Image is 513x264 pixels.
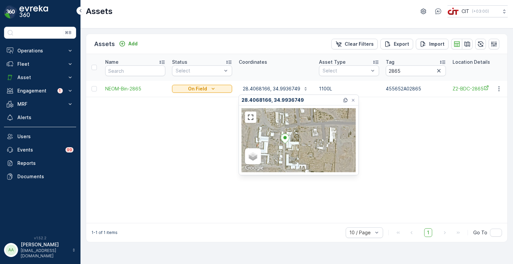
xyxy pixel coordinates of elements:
[319,59,346,65] p: Asset Type
[453,85,513,92] a: Z2-BDC-2865
[416,39,449,49] button: Import
[345,41,374,47] p: Clear Filters
[319,85,379,92] p: 1100L
[17,133,73,140] p: Users
[17,61,63,67] p: Fleet
[424,228,432,237] span: 1
[448,8,459,15] img: cit-logo_pOk6rL0.png
[4,97,76,111] button: MRF
[17,114,73,121] p: Alerts
[394,41,409,47] p: Export
[453,59,490,65] p: Location Details
[17,101,63,107] p: MRF
[92,230,118,235] p: 1-1 of 1 items
[243,164,265,172] img: Google
[172,85,232,93] button: On Field
[380,39,413,49] button: Export
[92,86,97,91] div: Toggle Row Selected
[241,97,304,103] p: 28.4068166, 34.9936749
[86,6,113,17] p: Assets
[239,59,267,65] p: Coordinates
[245,112,255,122] a: View Fullscreen
[21,241,69,248] p: [PERSON_NAME]
[176,67,222,74] p: Select
[4,157,76,170] a: Reports
[6,245,16,255] div: AA
[17,47,63,54] p: Operations
[472,9,489,14] p: ( +03:00 )
[4,241,76,259] button: AA[PERSON_NAME][EMAIL_ADDRESS][DOMAIN_NAME]
[128,40,138,47] p: Add
[429,41,445,47] p: Import
[4,111,76,124] a: Alerts
[105,85,165,92] a: NEOM-Bin-2865
[21,248,69,259] p: [EMAIL_ADDRESS][DOMAIN_NAME]
[105,65,165,76] input: Search
[331,39,378,49] button: Clear Filters
[245,149,260,164] a: Layers
[17,147,61,153] p: Events
[188,85,207,92] p: On Field
[243,164,265,172] a: Open this area in Google Maps (opens a new window)
[462,8,469,15] p: CIT
[323,67,369,74] p: Select
[67,147,72,153] p: 99
[4,57,76,71] button: Fleet
[17,173,73,180] p: Documents
[17,87,53,94] p: Engagement
[4,84,76,97] button: Engagement1
[4,44,76,57] button: Operations
[17,160,73,167] p: Reports
[4,236,76,240] span: v 1.52.2
[4,5,17,19] img: logo
[65,30,71,35] p: ⌘B
[105,59,119,65] p: Name
[473,229,487,236] span: Go To
[94,39,115,49] p: Assets
[172,59,187,65] p: Status
[4,170,76,183] a: Documents
[17,74,63,81] p: Asset
[19,5,48,19] img: logo_dark-DEwI_e13.png
[239,83,312,94] button: 28.4068166, 34.9936749
[116,40,140,48] button: Add
[448,5,508,17] button: CIT(+03:00)
[4,143,76,157] a: Events99
[243,85,300,92] p: 28.4068166, 34.9936749
[59,88,61,93] p: 1
[4,130,76,143] a: Users
[386,59,394,65] p: Tag
[386,65,446,76] input: Search
[4,71,76,84] button: Asset
[386,85,446,92] p: 455652A02865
